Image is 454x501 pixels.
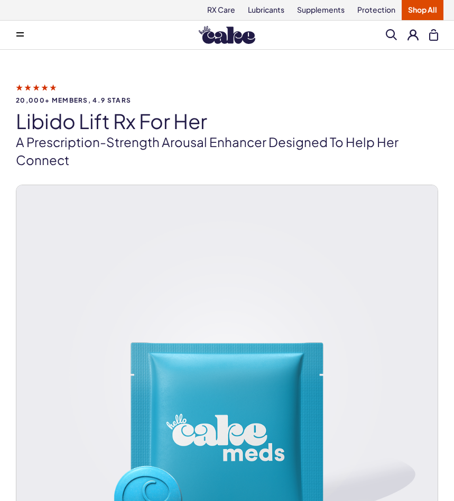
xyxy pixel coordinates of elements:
[16,97,438,104] span: 20,000+ members, 4.9 stars
[16,110,438,132] h1: Libido Lift Rx For Her
[16,83,438,104] a: 20,000+ members, 4.9 stars
[16,133,438,169] p: A prescription-strength arousal enhancer designed to help her connect
[199,26,255,44] img: Hello Cake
